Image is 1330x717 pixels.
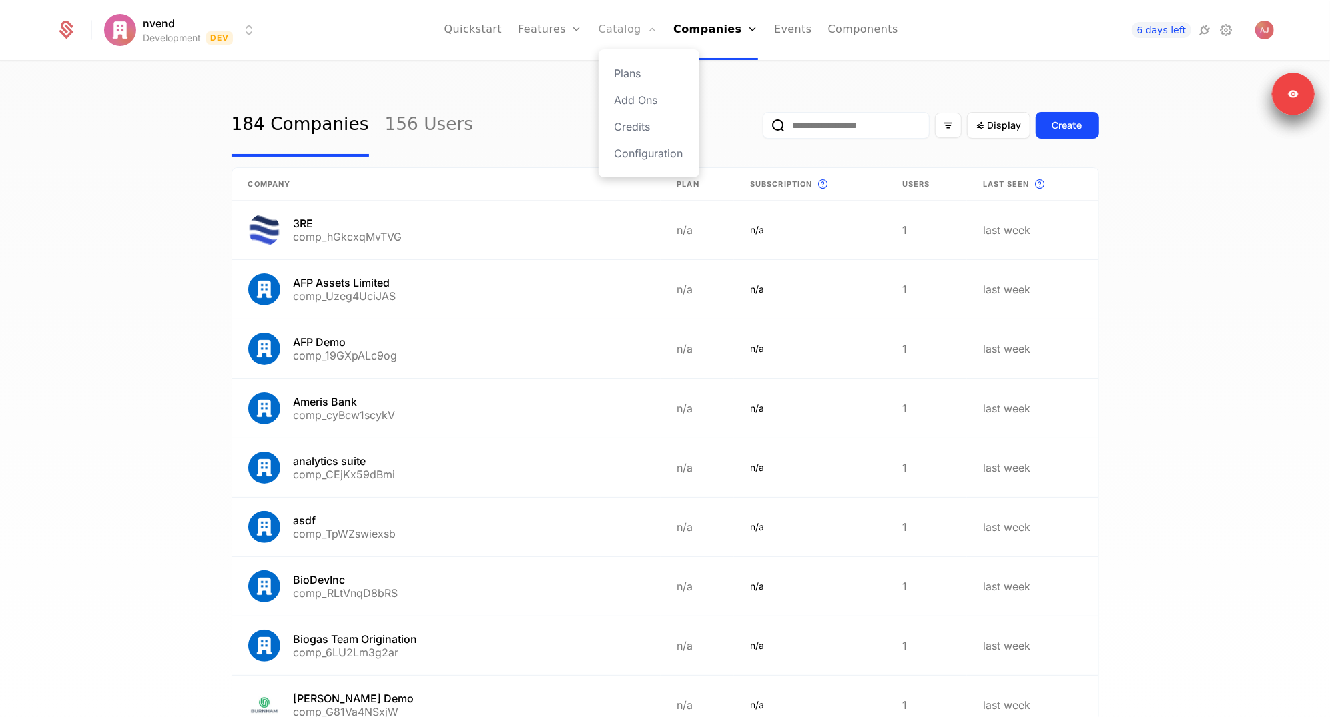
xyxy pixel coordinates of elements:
a: 156 Users [385,94,474,157]
span: Subscription [750,179,812,190]
button: Open user button [1255,21,1274,39]
button: Create [1036,112,1099,139]
th: Plan [661,168,734,201]
a: Plans [615,65,683,81]
th: Users [886,168,967,201]
button: Select environment [108,15,258,45]
img: Andrew Joiner [1255,21,1274,39]
a: Credits [615,119,683,135]
a: 184 Companies [232,94,369,157]
button: Filter options [935,113,962,138]
img: nvend [104,14,136,46]
div: Create [1052,119,1082,132]
a: Integrations [1197,22,1213,38]
a: Settings [1218,22,1234,38]
span: Last seen [983,179,1030,190]
span: nvend [143,15,175,31]
div: Development [143,31,201,45]
th: Company [232,168,661,201]
span: Display [988,119,1022,132]
span: Dev [206,31,234,45]
a: Add Ons [615,92,683,108]
a: Configuration [615,145,683,161]
a: 6 days left [1132,22,1192,38]
button: Display [967,112,1030,139]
